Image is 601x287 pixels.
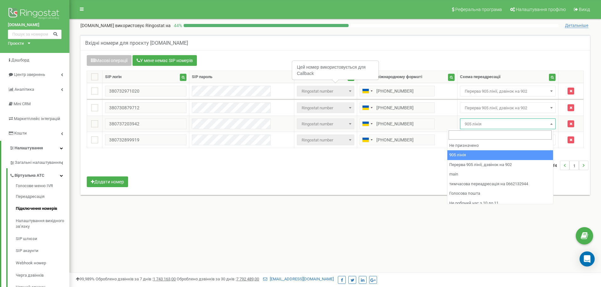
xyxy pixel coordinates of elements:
li: Перерва 905 лінії, дзвінок на 902 [447,160,553,170]
span: Перерва 905 лінії, дзвінок на 902 [462,87,554,96]
div: SIP логін [105,74,121,80]
span: Реферальна програма [455,7,502,12]
a: Загальні налаштування [9,155,69,168]
div: Open Intercom Messenger [580,251,595,267]
span: Ringostat number [299,120,352,129]
div: Telephone country code [360,135,374,145]
span: Оброблено дзвінків за 30 днів : [177,277,259,281]
li: Голосова пошта [447,189,553,198]
a: Налаштування вихідного зв’язку [16,215,69,233]
p: [DOMAIN_NAME] [80,22,171,29]
div: Telephone country code [360,86,374,96]
span: Маркетплейс інтеграцій [14,116,60,121]
span: Загальні налаштування [15,160,61,166]
a: Черга дзвінків [16,269,69,282]
span: Ringostat number [297,135,354,145]
div: Telephone country code [360,119,374,129]
span: Вихід [579,7,590,12]
img: Ringostat logo [8,6,62,22]
span: Ringostat number [297,118,354,129]
h5: Вхідні номери для проєкту [DOMAIN_NAME] [85,40,188,46]
span: Налаштування профілю [516,7,566,12]
li: Не призначено [447,141,553,151]
th: SIP пароль [189,71,294,83]
nav: ... [545,154,588,176]
span: використовує Ringostat на [115,23,171,28]
li: 1 [569,161,579,170]
span: Ringostat number [297,102,354,113]
input: 050 123 4567 [360,86,435,96]
li: Не робочий час з 10 до 11 [447,198,553,208]
li: main [447,169,553,179]
input: 050 123 4567 [360,135,435,145]
button: У мене немає SIP номерів [133,55,197,66]
li: 905 лінія [447,150,553,160]
p: 44 % [171,22,184,29]
a: SIP шлюзи [16,233,69,245]
button: Масові операції [87,55,132,66]
a: Голосове меню IVR [16,183,69,191]
span: Віртуальна АТС [15,173,44,179]
span: Перерва 905 лінії, дзвінок на 902 [460,102,556,113]
span: Ringostat number [299,87,352,96]
span: Аналiтика [15,87,34,92]
span: 905 лінія [462,120,554,129]
span: 99,989% [76,277,95,281]
button: Додати номер [87,176,128,187]
span: Налаштування [15,146,43,150]
div: Номер у міжнародному форматі [360,74,422,80]
span: Кошти [14,131,27,135]
span: Ringostat number [299,136,352,145]
span: Ringostat number [297,86,354,96]
span: Ringostat number [299,104,352,112]
span: 905 лінія [460,118,556,129]
div: Цей номер використовується для Callback [292,61,378,79]
div: Схема переадресації [460,74,501,80]
a: SIP акаунти [16,245,69,257]
span: Оброблено дзвінків за 7 днів : [96,277,176,281]
span: Детальніше [565,23,588,28]
a: Підключення номерів [16,203,69,215]
span: Перерва 905 лінії, дзвінок на 902 [462,104,554,112]
input: Пошук за номером [8,30,62,39]
span: Mini CRM [14,101,31,106]
a: [EMAIL_ADDRESS][DOMAIN_NAME] [263,277,334,281]
span: Центр звернень [14,72,45,77]
a: [DOMAIN_NAME] [8,22,62,28]
input: 050 123 4567 [360,102,435,113]
a: Webhook номер [16,257,69,269]
u: 7 792 489,00 [236,277,259,281]
span: Дашборд [11,58,29,62]
div: Telephone country code [360,103,374,113]
a: Налаштування [1,141,69,156]
a: Віртуальна АТС [9,168,69,181]
li: тимчасова переадресація на 0662132944 [447,179,553,189]
a: Переадресація [16,191,69,203]
u: 1 743 163,00 [153,277,176,281]
div: Проєкти [8,41,24,47]
span: Перерва 905 лінії, дзвінок на 902 [460,86,556,96]
input: 050 123 4567 [360,118,435,129]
